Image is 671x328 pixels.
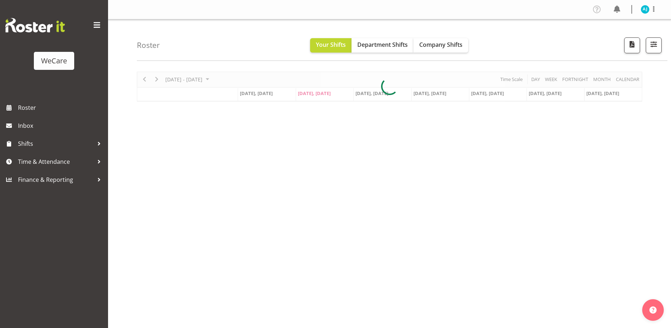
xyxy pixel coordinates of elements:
[624,37,640,53] button: Download a PDF of the roster according to the set date range.
[18,102,104,113] span: Roster
[419,41,462,49] span: Company Shifts
[310,38,352,53] button: Your Shifts
[18,120,104,131] span: Inbox
[646,37,662,53] button: Filter Shifts
[413,38,468,53] button: Company Shifts
[316,41,346,49] span: Your Shifts
[137,41,160,49] h4: Roster
[18,174,94,185] span: Finance & Reporting
[18,138,94,149] span: Shifts
[649,306,657,314] img: help-xxl-2.png
[41,55,67,66] div: WeCare
[352,38,413,53] button: Department Shifts
[357,41,408,49] span: Department Shifts
[18,156,94,167] span: Time & Attendance
[5,18,65,32] img: Rosterit website logo
[641,5,649,14] img: aj-jones10453.jpg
